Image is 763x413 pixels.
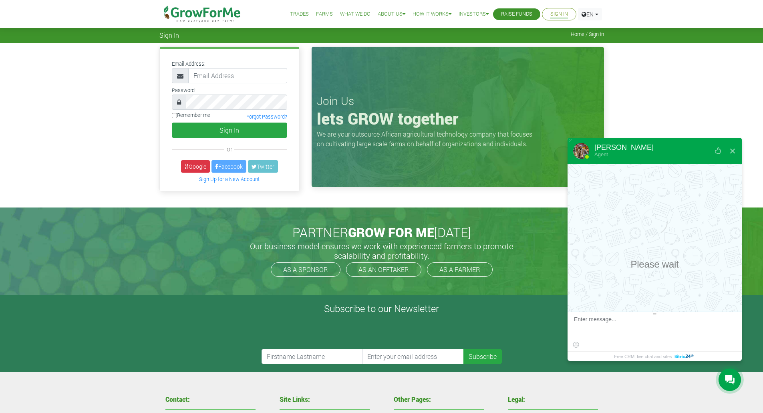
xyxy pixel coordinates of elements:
[290,10,309,18] a: Trades
[317,109,599,128] h1: lets GROW together
[188,68,287,83] input: Email Address
[172,144,287,154] div: or
[163,225,601,240] h2: PARTNER [DATE]
[348,224,434,241] span: GROW FOR ME
[614,352,672,361] span: Free CRM, live chat and sites
[317,94,599,108] h3: Join Us
[172,113,177,118] input: Remember me
[280,396,370,403] h4: Site Links:
[501,10,532,18] a: Raise Funds
[246,113,287,120] a: Forgot Password?
[172,87,196,94] label: Password:
[725,141,740,161] button: Close widget
[711,141,725,161] button: Rate our service
[262,349,363,364] input: Firstname Lastname
[550,10,568,18] a: Sign In
[427,262,493,277] a: AS A FARMER
[594,144,654,151] div: [PERSON_NAME]
[362,349,464,364] input: Enter your email address
[463,349,502,364] button: Subscribe
[571,31,604,37] span: Home / Sign In
[378,10,405,18] a: About Us
[508,396,598,403] h4: Legal:
[242,241,522,260] h5: Our business model ensures we work with experienced farmers to promote scalability and profitabil...
[199,176,260,182] a: Sign Up for a New Account
[316,10,333,18] a: Farms
[165,396,256,403] h4: Contact:
[317,129,537,149] p: We are your outsource African agricultural technology company that focuses on cultivating large s...
[172,60,205,68] label: Email Address:
[340,10,370,18] a: What We Do
[571,340,581,350] button: Select emoticon
[271,262,340,277] a: AS A SPONSOR
[459,10,489,18] a: Investors
[10,303,753,314] h4: Subscribe to our Newsletter
[181,160,210,173] a: Google
[172,111,210,119] label: Remember me
[578,8,602,20] a: EN
[413,10,451,18] a: How it Works
[159,31,179,39] span: Sign In
[614,352,695,361] a: Free CRM, live chat and sites
[262,318,383,349] iframe: reCAPTCHA
[594,151,654,158] div: Agent
[346,262,421,277] a: AS AN OFFTAKER
[631,259,679,270] h3: Please wait
[394,396,484,403] h4: Other Pages:
[172,123,287,138] button: Sign In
